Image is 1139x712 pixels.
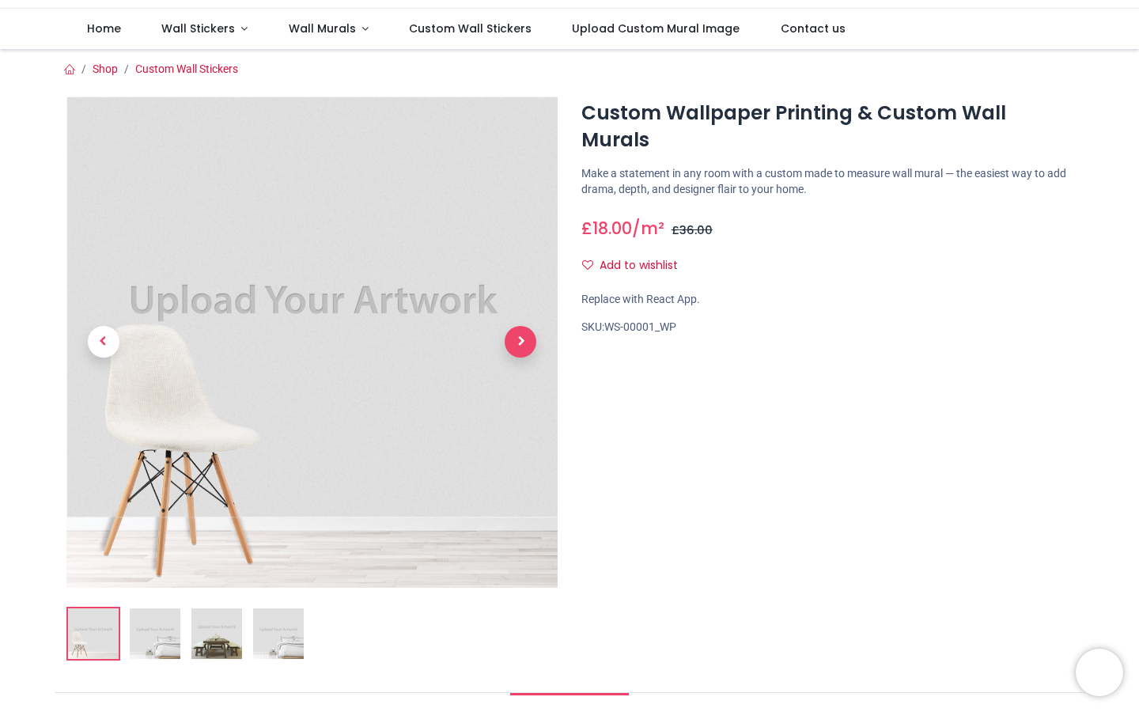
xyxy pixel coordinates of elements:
[130,608,180,659] img: WS-00001_WP-02
[289,21,356,36] span: Wall Murals
[581,252,691,279] button: Add to wishlistAdd to wishlist
[672,222,713,238] span: £
[581,217,632,240] span: £
[68,608,119,659] img: Custom Wallpaper Printing & Custom Wall Murals
[604,320,676,333] span: WS-00001_WP
[409,21,532,36] span: Custom Wall Stickers
[135,62,238,75] a: Custom Wall Stickers
[505,326,536,358] span: Next
[581,100,1073,154] h1: Custom Wallpaper Printing & Custom Wall Murals
[582,259,593,271] i: Add to wishlist
[88,326,119,358] span: Previous
[268,9,389,50] a: Wall Murals
[141,9,268,50] a: Wall Stickers
[1076,649,1123,696] iframe: Brevo live chat
[781,21,846,36] span: Contact us
[484,170,558,514] a: Next
[592,217,632,240] span: 18.00
[581,166,1073,197] p: Make a statement in any room with a custom made to measure wall mural — the easiest way to add dr...
[93,62,118,75] a: Shop
[87,21,121,36] span: Home
[66,97,558,588] img: Custom Wallpaper Printing & Custom Wall Murals
[572,21,740,36] span: Upload Custom Mural Image
[679,222,713,238] span: 36.00
[191,608,242,659] img: WS-00001_WP-03
[253,608,304,659] img: WS-00001_WP-04
[161,21,235,36] span: Wall Stickers
[581,320,1073,335] div: SKU:
[632,217,664,240] span: /m²
[66,170,140,514] a: Previous
[581,292,1073,308] div: Replace with React App.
